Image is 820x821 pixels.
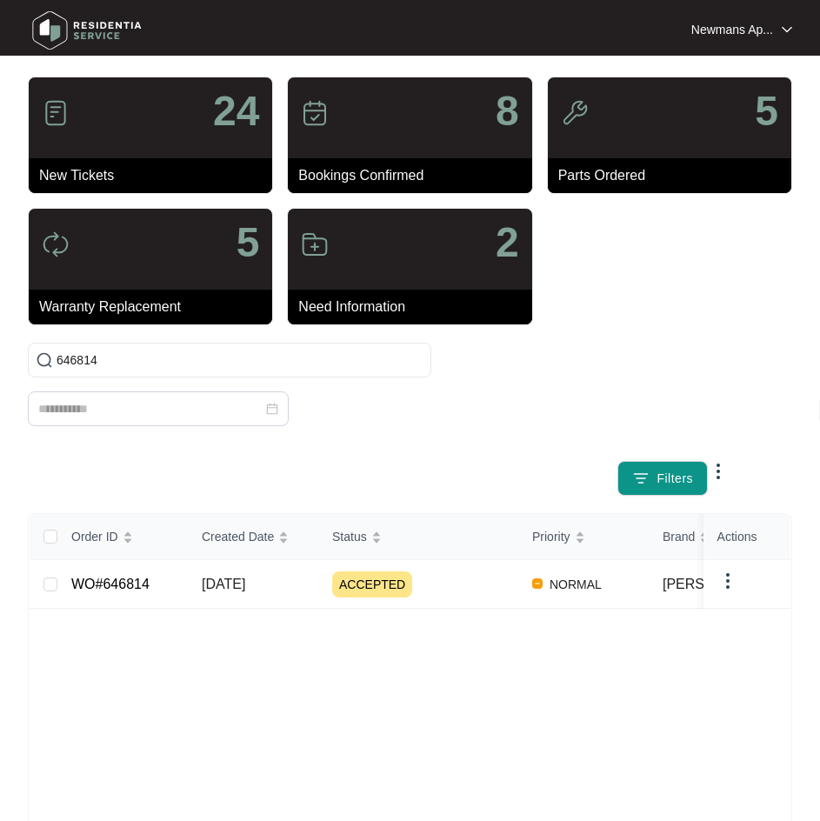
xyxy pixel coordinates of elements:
span: ACCEPTED [332,571,412,597]
img: filter icon [632,470,650,487]
span: Order ID [71,527,118,546]
span: Brand [663,527,695,546]
span: Status [332,527,367,546]
th: Status [318,514,518,560]
th: Order ID [57,514,188,560]
span: Created Date [202,527,274,546]
span: [DATE] [202,577,245,591]
p: 5 [237,222,260,264]
img: icon [42,99,70,127]
img: icon [301,99,329,127]
span: [PERSON_NAME] [663,577,777,591]
span: NORMAL [543,574,609,595]
a: WO#646814 [71,577,150,591]
img: icon [301,230,329,258]
p: 24 [213,90,259,132]
p: New Tickets [39,165,272,186]
th: Priority [518,514,649,560]
img: icon [42,230,70,258]
img: Vercel Logo [532,578,543,589]
img: dropdown arrow [708,461,729,482]
span: Filters [657,470,693,488]
p: Bookings Confirmed [298,165,531,186]
p: Warranty Replacement [39,297,272,317]
th: Created Date [188,514,318,560]
p: Newmans Ap... [691,21,773,38]
p: Need Information [298,297,531,317]
button: filter iconFilters [617,461,708,496]
th: Brand [649,514,777,560]
img: dropdown arrow [782,25,792,34]
img: dropdown arrow [717,571,738,591]
input: Search by Order Id, Assignee Name, Customer Name, Brand and Model [57,350,423,370]
p: 5 [755,90,778,132]
p: Parts Ordered [558,165,791,186]
span: Priority [532,527,570,546]
p: 2 [496,222,519,264]
p: 8 [496,90,519,132]
img: residentia service logo [26,4,148,57]
img: icon [561,99,589,127]
img: search-icon [36,351,53,369]
th: Actions [703,514,790,560]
